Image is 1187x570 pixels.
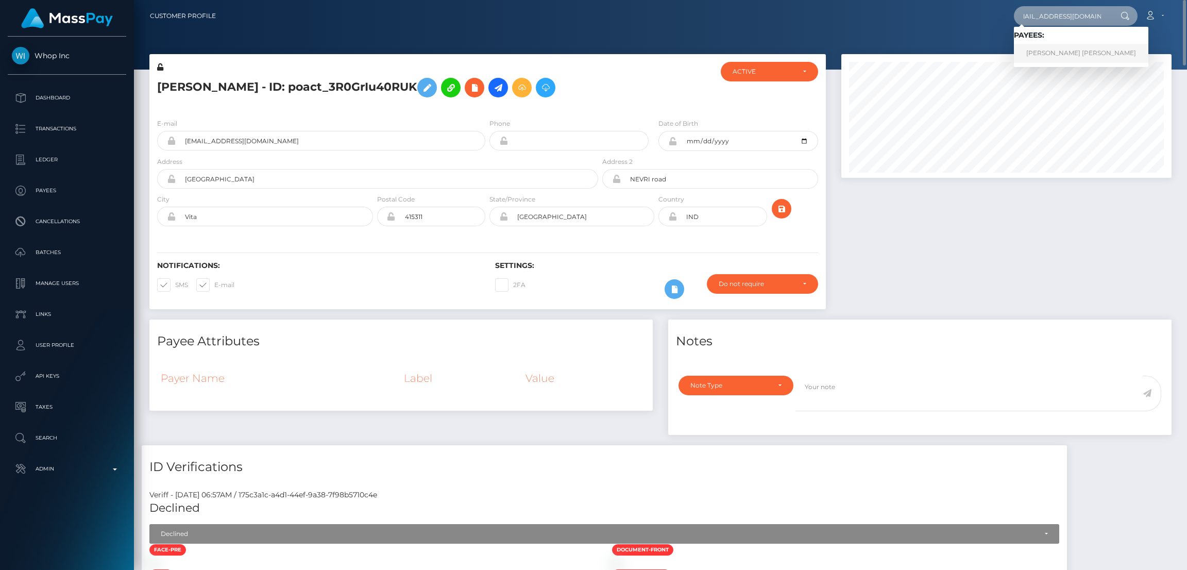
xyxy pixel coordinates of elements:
[8,147,126,173] a: Ledger
[12,307,122,322] p: Links
[8,271,126,296] a: Manage Users
[12,90,122,106] p: Dashboard
[489,119,510,128] label: Phone
[12,276,122,291] p: Manage Users
[12,461,122,477] p: Admin
[1014,6,1111,26] input: Search...
[157,261,480,270] h6: Notifications:
[142,490,1067,500] div: Veriff - [DATE] 06:57AM / 175c3a1c-a4d1-44ef-9a38-7f98b5710c4e
[733,68,794,76] div: ACTIVE
[8,51,126,60] span: Whop Inc
[149,500,1059,516] h5: Declined
[12,368,122,384] p: API Keys
[8,240,126,265] a: Batches
[8,209,126,234] a: Cancellations
[522,364,645,392] th: Value
[149,544,186,556] span: face-pre
[707,274,818,294] button: Do not require
[12,430,122,446] p: Search
[612,544,673,556] span: document-front
[8,116,126,142] a: Transactions
[1014,44,1148,63] a: [PERSON_NAME] [PERSON_NAME]
[690,381,770,390] div: Note Type
[149,524,1059,544] button: Declined
[12,183,122,198] p: Payees
[8,363,126,389] a: API Keys
[149,560,158,568] img: 8a28c8b9-5832-464b-b9fb-1d7ca527d12d
[12,214,122,229] p: Cancellations
[157,119,177,128] label: E-mail
[157,195,169,204] label: City
[196,278,234,292] label: E-mail
[12,399,122,415] p: Taxes
[612,560,620,568] img: 4b1a5fd8-f059-404e-94c8-eccce9f1b6da
[12,245,122,260] p: Batches
[157,332,645,350] h4: Payee Attributes
[495,261,818,270] h6: Settings:
[489,195,535,204] label: State/Province
[658,119,698,128] label: Date of Birth
[8,301,126,327] a: Links
[157,364,400,392] th: Payer Name
[495,278,525,292] label: 2FA
[719,280,794,288] div: Do not require
[149,458,1059,476] h4: ID Verifications
[721,62,818,81] button: ACTIVE
[8,425,126,451] a: Search
[377,195,415,204] label: Postal Code
[12,152,122,167] p: Ledger
[679,376,793,395] button: Note Type
[150,5,216,27] a: Customer Profile
[157,157,182,166] label: Address
[12,47,29,64] img: Whop Inc
[658,195,684,204] label: Country
[12,121,122,137] p: Transactions
[8,456,126,482] a: Admin
[8,394,126,420] a: Taxes
[8,178,126,204] a: Payees
[676,332,1164,350] h4: Notes
[400,364,522,392] th: Label
[21,8,113,28] img: MassPay Logo
[8,332,126,358] a: User Profile
[12,338,122,353] p: User Profile
[1014,31,1148,40] h6: Payees:
[157,73,592,103] h5: [PERSON_NAME] - ID: poact_3R0GrIu40RUK
[8,85,126,111] a: Dashboard
[488,78,508,97] a: Initiate Payout
[161,530,1037,538] div: Declined
[157,278,188,292] label: SMS
[602,157,633,166] label: Address 2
